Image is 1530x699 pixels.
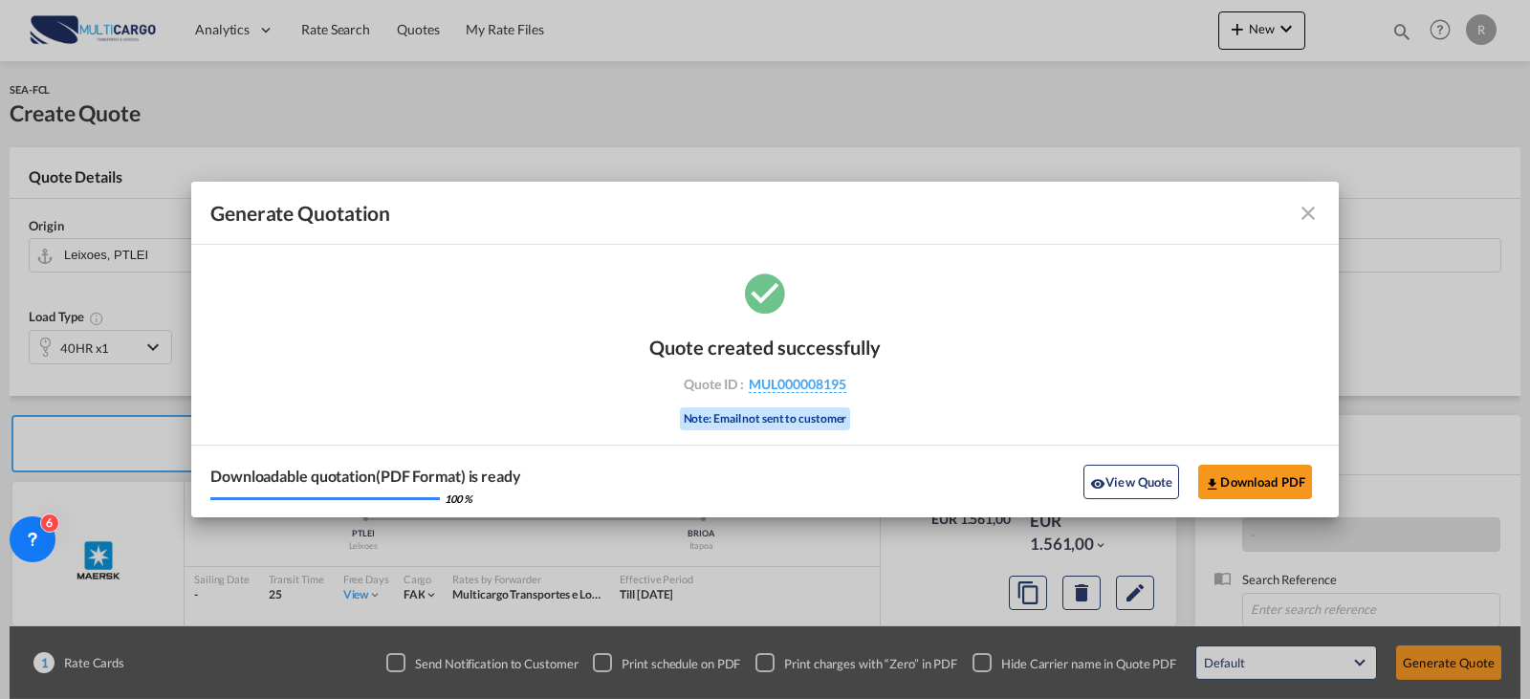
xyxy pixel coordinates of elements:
[210,466,521,487] div: Downloadable quotation(PDF Format) is ready
[1090,476,1105,491] md-icon: icon-eye
[445,491,472,506] div: 100 %
[1083,465,1179,499] button: icon-eyeView Quote
[1198,465,1312,499] button: Download PDF
[654,376,876,393] div: Quote ID :
[1205,476,1220,491] md-icon: icon-download
[1297,202,1320,225] md-icon: icon-close fg-AAA8AD cursor m-0
[191,182,1339,518] md-dialog: Generate Quotation Quote ...
[749,376,846,393] span: MUL000008195
[649,336,881,359] div: Quote created successfully
[210,201,390,226] span: Generate Quotation
[680,407,851,431] div: Note: Email not sent to customer
[741,269,789,317] md-icon: icon-checkbox-marked-circle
